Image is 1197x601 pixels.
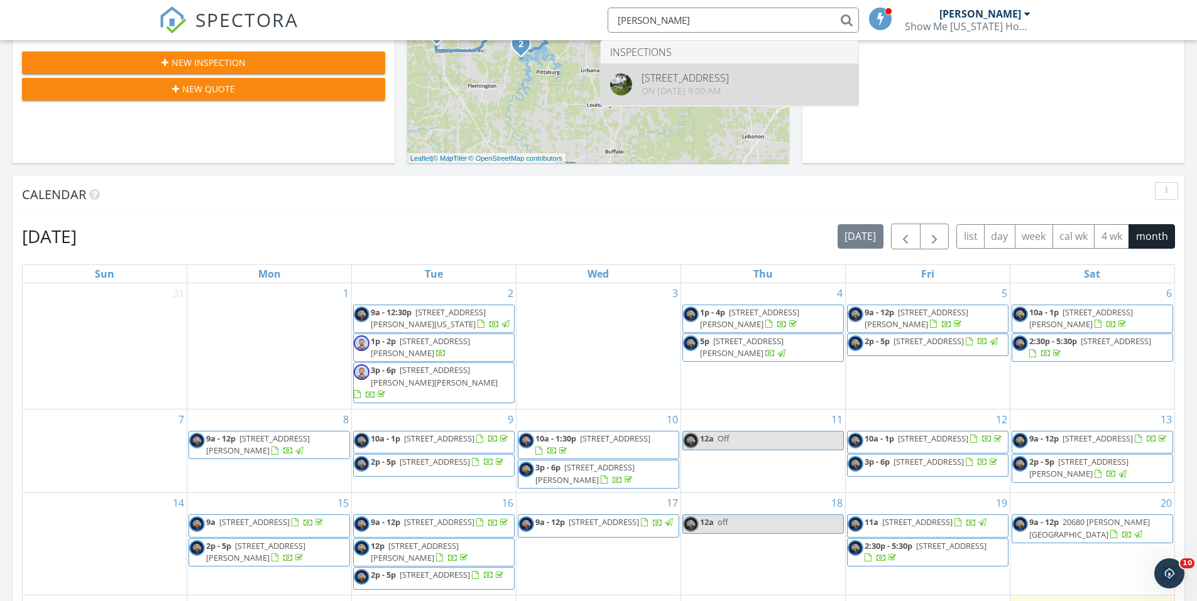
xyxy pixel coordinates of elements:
span: 20680 [PERSON_NAME][GEOGRAPHIC_DATA] [1029,516,1150,539]
button: New Inspection [22,51,385,74]
a: Sunday [92,265,117,283]
a: 9a - 12:30p [STREET_ADDRESS][PERSON_NAME][US_STATE] [353,305,515,333]
a: Go to September 12, 2025 [993,409,1010,430]
span: 2:30p - 5:30p [1029,335,1077,347]
span: New Inspection [172,56,246,69]
img: The Best Home Inspection Software - Spectora [159,6,187,34]
a: 1p - 4p [STREET_ADDRESS][PERSON_NAME] [682,305,844,333]
span: 9a - 12p [206,433,236,444]
div: [STREET_ADDRESS] [642,73,729,83]
span: Off [718,433,730,444]
td: Go to September 7, 2025 [23,409,187,493]
h2: [DATE] [22,224,77,249]
a: 10a - 1p [STREET_ADDRESS] [865,433,1004,444]
a: 2p - 5p [STREET_ADDRESS][PERSON_NAME] [206,540,305,563]
img: 457113340_122114371652455543_2292472785513355662_n.jpg [354,569,369,585]
span: 10a - 1p [371,433,400,444]
td: Go to September 10, 2025 [517,409,681,493]
a: 9a - 12p 20680 [PERSON_NAME][GEOGRAPHIC_DATA] [1029,516,1150,539]
button: Next month [920,224,949,249]
a: Monday [256,265,283,283]
a: 2p - 5p [STREET_ADDRESS] [353,454,515,477]
a: 11a [STREET_ADDRESS] [865,516,988,528]
td: Go to September 4, 2025 [680,283,845,409]
button: list [956,224,985,249]
a: 3p - 6p [STREET_ADDRESS] [865,456,1000,467]
img: 457113340_122114371652455543_2292472785513355662_n.jpg [848,456,863,472]
img: 457113340_122114371652455543_2292472785513355662_n.jpg [1012,433,1028,448]
span: 12p [371,540,385,551]
a: 2p - 5p [STREET_ADDRESS] [847,333,1008,356]
a: 1p - 2p [STREET_ADDRESS][PERSON_NAME] [371,335,470,359]
a: 9a - 12p [STREET_ADDRESS][PERSON_NAME] [189,431,350,459]
span: [STREET_ADDRESS][PERSON_NAME] [700,335,784,359]
span: 9a - 12p [535,516,565,528]
a: 9a - 12p 20680 [PERSON_NAME][GEOGRAPHIC_DATA] [1012,514,1173,543]
span: 5p [700,335,709,347]
a: 10a - 1:30p [STREET_ADDRESS] [535,433,650,456]
a: Go to September 17, 2025 [664,493,680,513]
img: 457113340_122114371652455543_2292472785513355662_n.jpg [683,306,699,322]
div: On [DATE] 9:00 am [642,86,729,96]
a: 5p [STREET_ADDRESS][PERSON_NAME] [682,333,844,362]
img: 457113340_122114371652455543_2292472785513355662_n.jpg [189,540,205,556]
a: 10a - 1p [STREET_ADDRESS] [353,431,515,453]
span: [STREET_ADDRESS] [898,433,968,444]
span: [STREET_ADDRESS] [1063,433,1133,444]
span: 9a - 12p [1029,433,1059,444]
img: img_2594.jpeg [354,364,369,380]
a: 10a - 1:30p [STREET_ADDRESS] [518,431,679,459]
a: Go to September 13, 2025 [1158,409,1174,430]
a: SPECTORA [159,17,298,43]
input: Search everything... [608,8,859,33]
span: 10a - 1:30p [535,433,576,444]
span: [STREET_ADDRESS] [404,516,474,528]
a: 2:30p - 5:30p [STREET_ADDRESS] [865,540,987,563]
a: 3p - 6p [STREET_ADDRESS][PERSON_NAME] [518,460,679,488]
a: 9a [STREET_ADDRESS] [189,514,350,537]
a: 2p - 5p [STREET_ADDRESS][PERSON_NAME] [189,538,350,566]
button: month [1129,224,1175,249]
a: 2:30p - 5:30p [STREET_ADDRESS] [847,538,1008,566]
img: 457113340_122114371652455543_2292472785513355662_n.jpg [354,516,369,532]
td: Go to September 18, 2025 [680,493,845,595]
img: 8772624%2Fcover_photos%2FHaNGTW6miHfPyojhV9Qg%2Foriginal.jpg [610,73,632,95]
span: [STREET_ADDRESS] [882,516,953,528]
span: [STREET_ADDRESS] [894,456,964,467]
img: 457113340_122114371652455543_2292472785513355662_n.jpg [354,433,369,448]
a: 2p - 5p [STREET_ADDRESS] [371,456,506,467]
img: 457113340_122114371652455543_2292472785513355662_n.jpg [848,540,863,556]
span: 9a - 12:30p [371,306,412,318]
a: Leaflet [410,154,431,162]
button: Previous month [891,224,921,249]
td: Go to September 5, 2025 [845,283,1010,409]
a: 10a - 1p [STREET_ADDRESS] [371,433,510,444]
img: 457113340_122114371652455543_2292472785513355662_n.jpg [683,433,699,448]
span: 12a [700,516,714,528]
a: 11a [STREET_ADDRESS] [847,514,1008,537]
span: [STREET_ADDRESS][PERSON_NAME][PERSON_NAME] [371,364,498,387]
a: [STREET_ADDRESS] On [DATE] 9:00 am [601,63,858,106]
td: Go to September 9, 2025 [352,409,517,493]
span: 3p - 6p [865,456,890,467]
a: Go to September 19, 2025 [993,493,1010,513]
a: Go to September 8, 2025 [341,409,351,430]
span: 2p - 5p [206,540,231,551]
a: Wednesday [585,265,611,283]
a: Go to September 20, 2025 [1158,493,1174,513]
a: © MapTiler [433,154,467,162]
a: 3p - 6p [STREET_ADDRESS][PERSON_NAME][PERSON_NAME] [354,364,498,399]
a: 9a - 12p [STREET_ADDRESS] [1012,431,1173,453]
a: Go to September 10, 2025 [664,409,680,430]
span: 2p - 5p [371,456,396,467]
a: Thursday [751,265,775,283]
span: SPECTORA [195,6,298,33]
span: 10a - 1p [865,433,894,444]
a: Go to September 1, 2025 [341,283,351,303]
td: Go to September 8, 2025 [187,409,352,493]
img: 457113340_122114371652455543_2292472785513355662_n.jpg [354,456,369,472]
img: 457113340_122114371652455543_2292472785513355662_n.jpg [848,516,863,532]
span: [STREET_ADDRESS][PERSON_NAME] [700,306,799,330]
a: Go to September 11, 2025 [829,409,845,430]
span: [STREET_ADDRESS][PERSON_NAME] [371,540,459,563]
